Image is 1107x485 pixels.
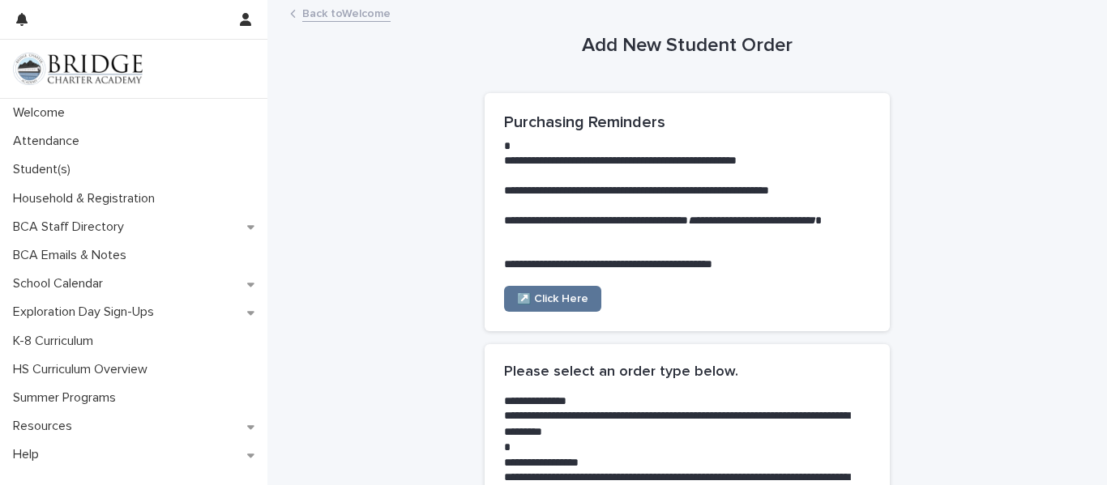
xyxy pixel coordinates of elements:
[6,447,52,462] p: Help
[6,134,92,149] p: Attendance
[6,191,168,206] p: Household & Registration
[6,334,106,349] p: K-8 Curriculum
[504,364,738,381] h2: Please select an order type below.
[6,419,85,434] p: Resources
[6,219,137,235] p: BCA Staff Directory
[6,162,83,177] p: Student(s)
[517,293,588,304] span: ↗️ Click Here
[13,53,143,85] img: V1C1m3IdTEidaUdm9Hs0
[6,276,116,291] p: School Calendar
[6,362,160,377] p: HS Curriculum Overview
[504,286,601,312] a: ↗️ Click Here
[504,113,870,132] h2: Purchasing Reminders
[485,34,890,57] h1: Add New Student Order
[6,248,139,263] p: BCA Emails & Notes
[6,105,78,121] p: Welcome
[6,390,129,406] p: Summer Programs
[302,3,391,22] a: Back toWelcome
[6,304,167,320] p: Exploration Day Sign-Ups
